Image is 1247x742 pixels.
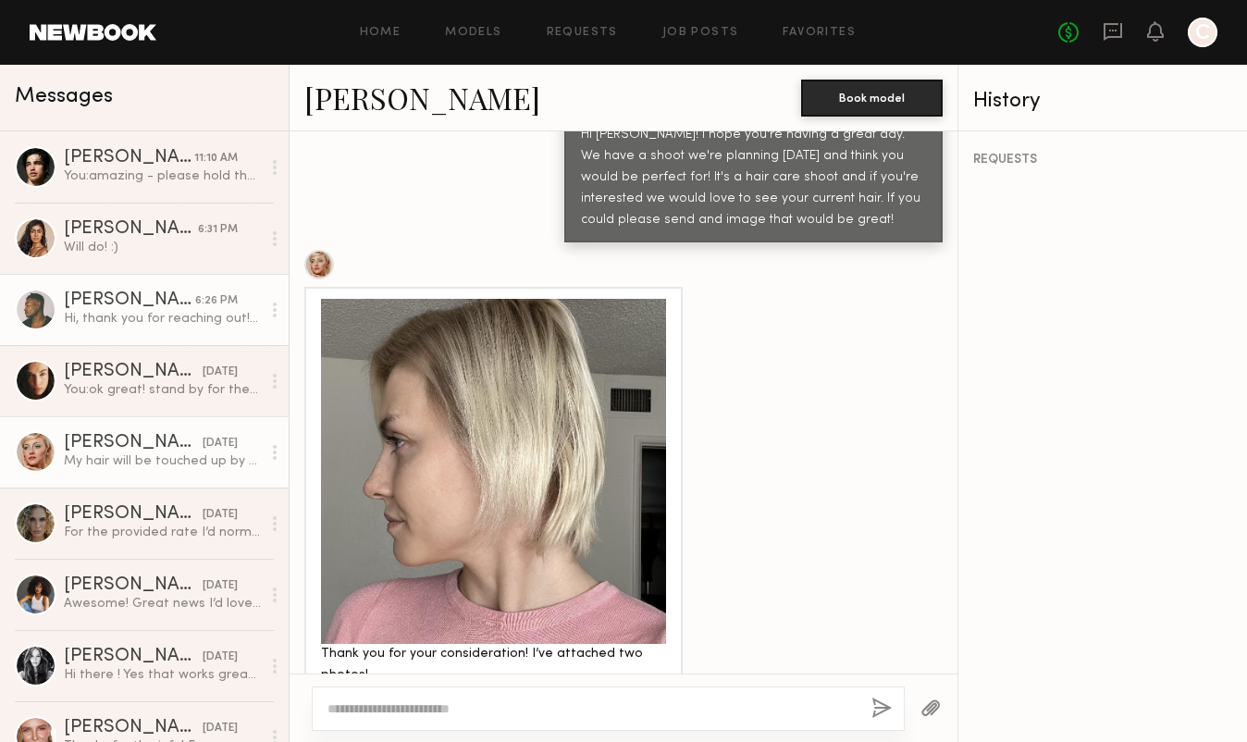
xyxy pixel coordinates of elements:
span: Messages [15,86,113,107]
div: My hair will be touched up by then :) [64,452,261,470]
div: 11:10 AM [194,150,238,167]
div: History [973,91,1232,112]
div: [DATE] [203,720,238,737]
div: [PERSON_NAME] [64,648,203,666]
div: [PERSON_NAME] [64,505,203,524]
a: Favorites [783,27,856,39]
div: Hi, thank you for reaching out! I am available [DATE] and can hold that day. Current hair image i... [64,310,261,328]
div: For the provided rate I’d normally say one year. [64,524,261,541]
button: Book model [801,80,943,117]
div: [PERSON_NAME] [64,576,203,595]
div: Awesome! Great news I’d love you work with your team :) [64,595,261,612]
div: [DATE] [203,435,238,452]
div: You: amazing - please hold the day for us - we'll reach out with scheduling shortly [64,167,261,185]
div: Thank you for your consideration! I’ve attached two photos! [321,644,666,686]
div: Hi [PERSON_NAME]! I hope you're having a great day. We have a shoot we're planning [DATE] and thi... [581,125,926,231]
a: C [1188,18,1217,47]
div: Hi there ! Yes that works great. Thank you :) [64,666,261,684]
div: REQUESTS [973,154,1232,167]
div: [PERSON_NAME] [64,220,198,239]
a: Requests [547,27,618,39]
div: 6:31 PM [198,221,238,239]
div: Will do! :) [64,239,261,256]
div: [DATE] [203,364,238,381]
div: You: ok great! stand by for the official booking [64,381,261,399]
div: [PERSON_NAME] [64,363,203,381]
div: [PERSON_NAME] [64,149,194,167]
div: [DATE] [203,506,238,524]
a: Book model [801,89,943,105]
a: Models [445,27,501,39]
div: [PERSON_NAME] [64,291,195,310]
div: [DATE] [203,577,238,595]
a: Home [360,27,401,39]
a: [PERSON_NAME] [304,78,540,117]
a: Job Posts [662,27,739,39]
div: [PERSON_NAME] [64,719,203,737]
div: [PERSON_NAME] [64,434,203,452]
div: [DATE] [203,649,238,666]
div: 6:26 PM [195,292,238,310]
